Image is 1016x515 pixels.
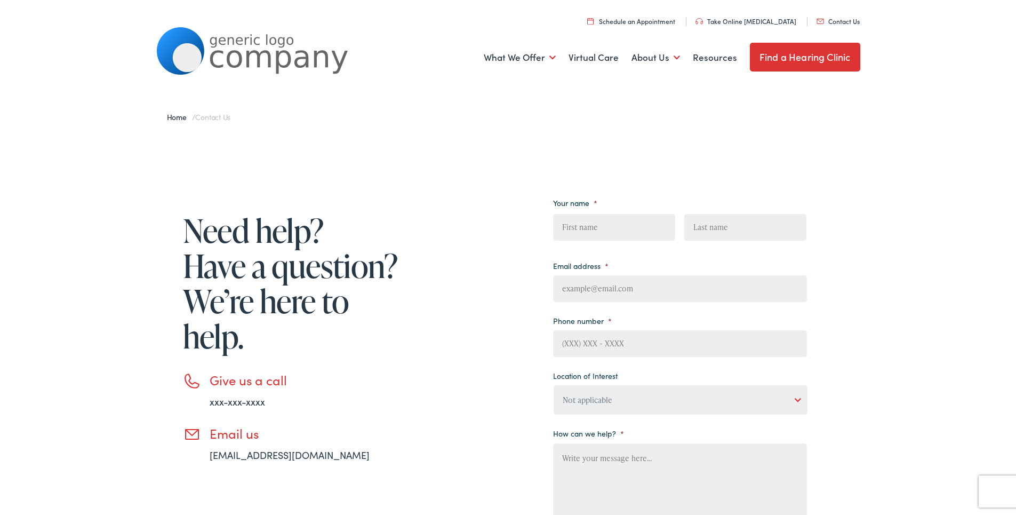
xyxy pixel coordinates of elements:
input: First name [553,214,675,241]
img: utility icon [817,19,824,24]
input: example@email.com [553,275,807,302]
a: What We Offer [484,38,556,77]
h3: Email us [210,426,402,441]
span: / [167,112,231,122]
a: Home [167,112,192,122]
h3: Give us a call [210,373,402,388]
label: Phone number [553,316,612,326]
input: Last name [684,214,806,241]
a: xxx-xxx-xxxx [210,395,265,408]
a: About Us [631,38,680,77]
a: Virtual Care [569,38,619,77]
label: Your name [553,198,597,208]
a: Schedule an Appointment [587,17,675,26]
label: How can we help? [553,429,624,438]
h1: Need help? Have a question? We’re here to help. [183,213,402,354]
label: Email address [553,261,609,271]
a: Resources [693,38,737,77]
a: [EMAIL_ADDRESS][DOMAIN_NAME] [210,448,370,462]
label: Location of Interest [553,371,618,381]
span: Contact Us [195,112,230,122]
a: Find a Hearing Clinic [750,43,860,72]
a: Take Online [MEDICAL_DATA] [695,17,796,26]
input: (XXX) XXX - XXXX [553,330,807,357]
img: utility icon [695,18,703,25]
img: utility icon [587,18,594,25]
a: Contact Us [817,17,860,26]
